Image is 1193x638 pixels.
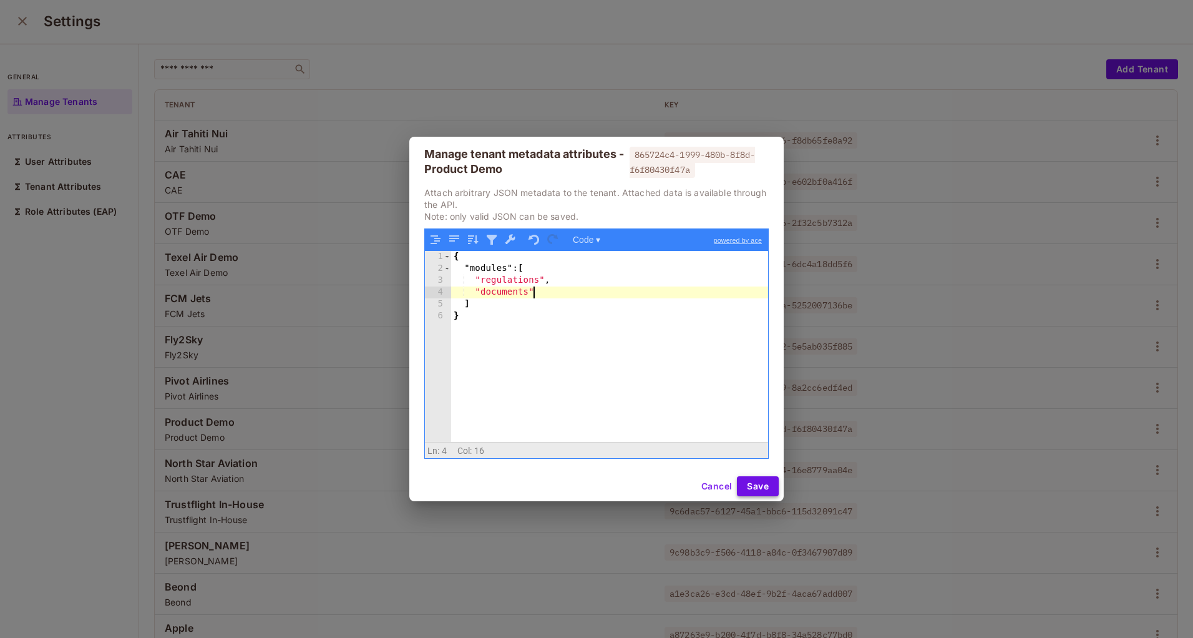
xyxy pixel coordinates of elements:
button: Sort contents [465,232,481,248]
div: 2 [425,263,451,275]
button: Redo (Ctrl+Shift+Z) [545,232,561,248]
button: Cancel [696,476,737,496]
button: Compact JSON data, remove all whitespaces (Ctrl+Shift+I) [446,232,462,248]
div: 3 [425,275,451,287]
div: 1 [425,251,451,263]
span: Ln: [427,446,439,456]
div: 5 [425,298,451,310]
div: 6 [425,310,451,322]
span: 16 [474,446,484,456]
span: 865724c4-1999-480b-8f8d-f6f80430f47a [630,147,755,178]
button: Filter, sort, or transform contents [484,232,500,248]
div: 4 [425,287,451,298]
span: 4 [442,446,447,456]
button: Format JSON data, with proper indentation and line feeds (Ctrl+I) [427,232,444,248]
p: Attach arbitrary JSON metadata to the tenant. Attached data is available through the API. Note: o... [424,187,769,222]
button: Undo last action (Ctrl+Z) [526,232,542,248]
span: Col: [457,446,472,456]
a: powered by ace [708,229,768,252]
button: Save [737,476,779,496]
button: Code ▾ [568,232,605,248]
div: Manage tenant metadata attributes - Product Demo [424,147,627,177]
button: Repair JSON: fix quotes and escape characters, remove comments and JSONP notation, turn JavaScrip... [502,232,519,248]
